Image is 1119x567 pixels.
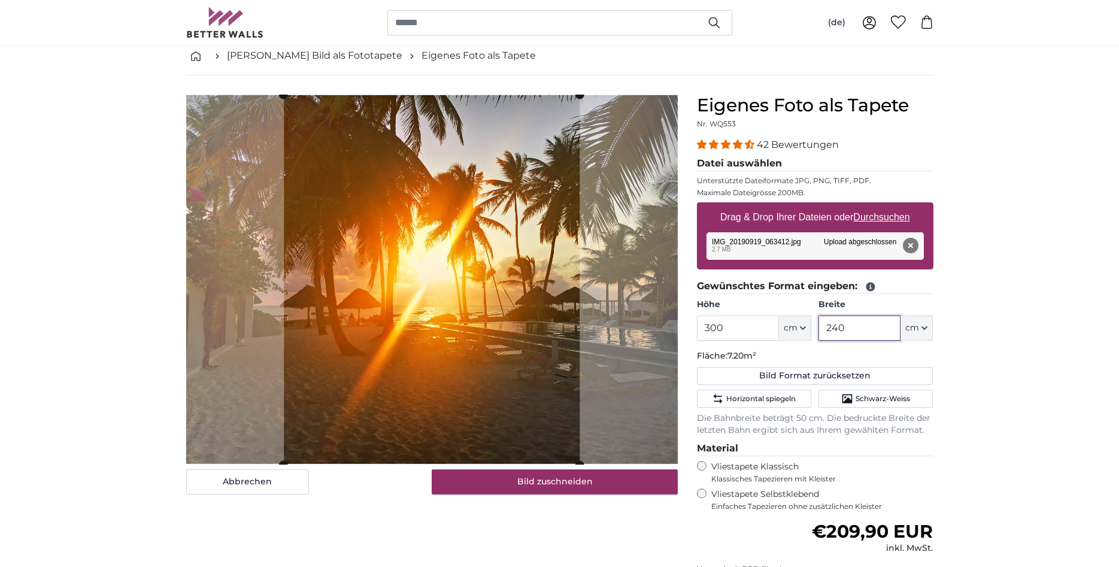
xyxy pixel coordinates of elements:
[697,441,933,456] legend: Material
[711,489,933,511] label: Vliestapete Selbstklebend
[853,212,909,222] u: Durchsuchen
[697,390,811,408] button: Horizontal spiegeln
[421,48,536,63] a: Eigenes Foto als Tapete
[697,95,933,116] h1: Eigenes Foto als Tapete
[812,520,933,542] span: €209,90 EUR
[697,119,736,128] span: Nr. WQ553
[186,469,309,495] button: Abbrechen
[227,48,402,63] a: [PERSON_NAME] Bild als Fototapete
[818,390,933,408] button: Schwarz-Weiss
[697,367,933,385] button: Bild Format zurücksetzen
[186,37,933,75] nav: breadcrumbs
[697,156,933,171] legend: Datei auswählen
[856,394,910,404] span: Schwarz-Weiss
[697,279,933,294] legend: Gewünschtes Format eingeben:
[711,502,933,511] span: Einfaches Tapezieren ohne zusätzlichen Kleister
[784,322,797,334] span: cm
[697,139,757,150] span: 4.38 stars
[779,316,811,341] button: cm
[905,322,919,334] span: cm
[715,205,915,229] label: Drag & Drop Ihrer Dateien oder
[697,299,811,311] label: Höhe
[812,542,933,554] div: inkl. MwSt.
[711,474,923,484] span: Klassisches Tapezieren mit Kleister
[711,461,923,484] label: Vliestapete Klassisch
[900,316,933,341] button: cm
[697,413,933,436] p: Die Bahnbreite beträgt 50 cm. Die bedruckte Breite der letzten Bahn ergibt sich aus Ihrem gewählt...
[697,176,933,186] p: Unterstützte Dateiformate JPG, PNG, TIFF, PDF.
[727,350,756,361] span: 7.20m²
[186,7,264,38] img: Betterwalls
[757,139,839,150] span: 42 Bewertungen
[726,394,796,404] span: Horizontal spiegeln
[818,12,855,34] button: (de)
[818,299,933,311] label: Breite
[697,350,933,362] p: Fläche:
[697,188,933,198] p: Maximale Dateigrösse 200MB.
[432,469,678,495] button: Bild zuschneiden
